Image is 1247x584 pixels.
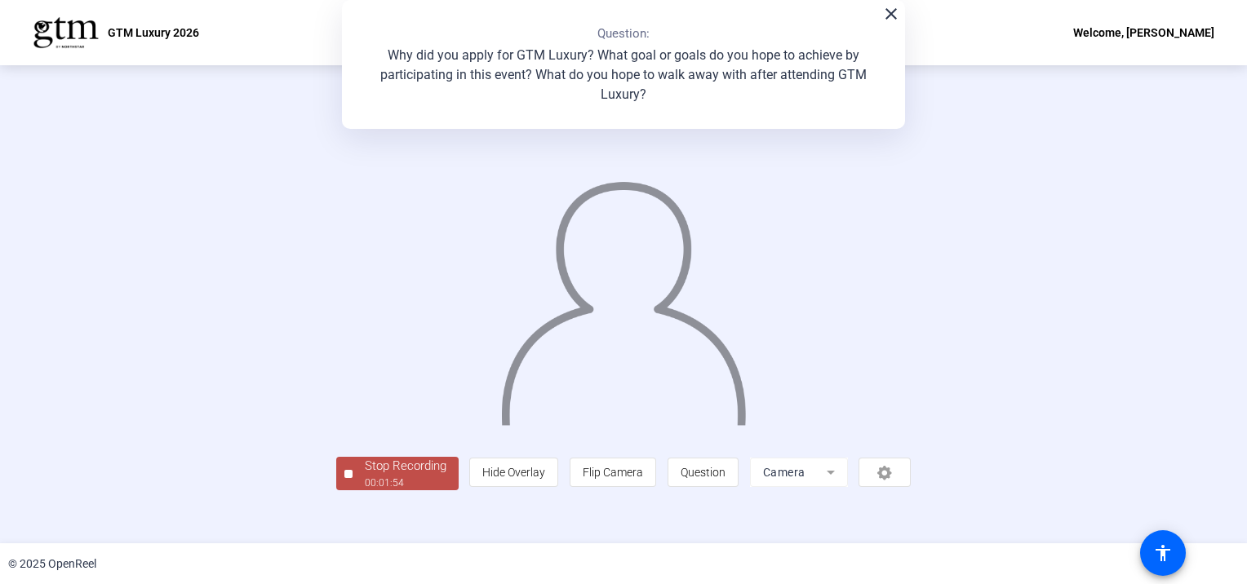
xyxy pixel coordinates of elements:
p: Why did you apply for GTM Luxury? What goal or goals do you hope to achieve by participating in t... [358,46,889,104]
button: Flip Camera [570,458,656,487]
span: Question [681,466,726,479]
img: OpenReel logo [33,16,100,49]
div: Welcome, [PERSON_NAME] [1073,23,1214,42]
img: overlay [499,167,748,426]
p: Question: [597,24,650,43]
button: Hide Overlay [469,458,558,487]
mat-icon: close [881,4,901,24]
div: Stop Recording [365,457,446,476]
div: 00:01:54 [365,476,446,490]
button: Stop Recording00:01:54 [336,457,459,490]
p: GTM Luxury 2026 [108,23,199,42]
span: Hide Overlay [482,466,545,479]
span: Flip Camera [583,466,643,479]
button: Question [668,458,739,487]
mat-icon: accessibility [1153,543,1173,563]
div: © 2025 OpenReel [8,555,96,573]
